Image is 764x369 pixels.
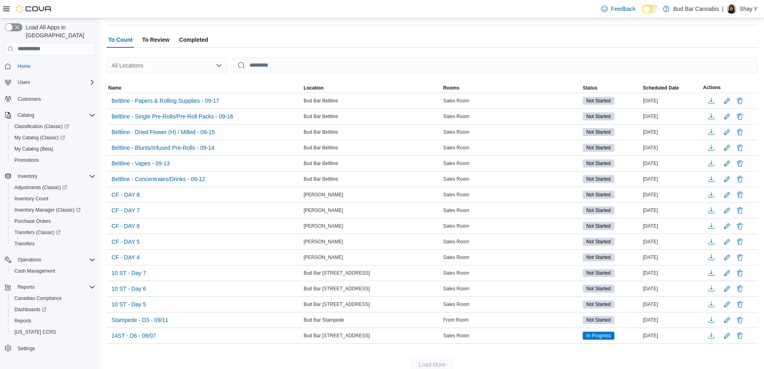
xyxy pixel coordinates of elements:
[722,142,732,154] button: Edit count details
[581,83,641,93] button: Status
[722,298,732,310] button: Edit count details
[641,253,701,262] div: [DATE]
[8,193,99,204] button: Inventory Count
[11,294,65,303] a: Canadian Compliance
[443,85,460,91] span: Rooms
[722,251,732,263] button: Edit count details
[722,110,732,122] button: Edit count details
[304,207,343,214] span: [PERSON_NAME]
[735,174,745,184] button: Delete
[304,113,338,120] span: Bud Bar Beltline
[442,206,581,215] div: Sales Room
[442,83,581,93] button: Rooms
[108,173,208,185] button: Beltline - Concentrates/Drinks - 09-12
[2,110,99,121] button: Catalog
[2,77,99,88] button: Users
[14,94,95,104] span: Customers
[216,62,222,69] button: Open list of options
[8,132,99,143] a: My Catalog (Classic)
[11,216,95,226] span: Purchase Orders
[11,327,95,337] span: Washington CCRS
[598,1,638,17] a: Feedback
[18,112,34,118] span: Catalog
[11,122,95,131] span: Classification (Classic)
[304,270,370,276] span: Bud Bar [STREET_ADDRESS]
[111,97,219,105] span: Beltline - Papers & Rolling Supplies - 09-17
[14,241,34,247] span: Transfers
[641,190,701,200] div: [DATE]
[583,85,598,91] span: Status
[583,112,614,120] span: Not Started
[11,316,95,326] span: Reports
[22,23,95,39] span: Load All Apps in [GEOGRAPHIC_DATA]
[8,216,99,227] button: Purchase Orders
[111,175,205,183] span: Beltline - Concentrates/Drinks - 09-12
[108,298,149,310] button: 10 ST - Day 5
[735,206,745,215] button: Delete
[14,171,41,181] button: Inventory
[735,268,745,278] button: Delete
[11,133,68,143] a: My Catalog (Classic)
[111,300,146,308] span: 10 ST - Day 5
[735,190,745,200] button: Delete
[727,4,736,14] div: Shay Y
[722,267,732,279] button: Edit count details
[14,171,95,181] span: Inventory
[442,284,581,294] div: Sales Room
[304,192,343,198] span: [PERSON_NAME]
[586,222,611,230] span: Not Started
[108,32,132,48] span: To Count
[8,315,99,326] button: Reports
[14,110,95,120] span: Catalog
[8,143,99,155] button: My Catalog (Beta)
[586,191,611,198] span: Not Started
[14,135,65,141] span: My Catalog (Classic)
[722,220,732,232] button: Edit count details
[304,332,370,339] span: Bud Bar [STREET_ADDRESS]
[107,83,302,93] button: Name
[14,343,95,353] span: Settings
[8,182,99,193] a: Adjustments (Classic)
[8,121,99,132] a: Classification (Classic)
[442,112,581,121] div: Sales Room
[735,237,745,247] button: Delete
[735,300,745,309] button: Delete
[11,122,72,131] a: Classification (Classic)
[304,129,338,135] span: Bud Bar Beltline
[18,345,35,352] span: Settings
[11,316,34,326] a: Reports
[304,301,370,308] span: Bud Bar [STREET_ADDRESS]
[583,175,614,183] span: Not Started
[108,220,143,232] button: CF - DAY 6
[11,205,84,215] a: Inventory Manager (Classic)
[740,4,758,14] p: Shay Y
[641,268,701,278] div: [DATE]
[586,128,611,136] span: Not Started
[304,145,338,151] span: Bud Bar Beltline
[586,301,611,308] span: Not Started
[142,32,169,48] span: To Review
[11,155,95,165] span: Promotions
[11,228,64,237] a: Transfers (Classic)
[11,194,52,204] a: Inventory Count
[442,237,581,247] div: Sales Room
[586,175,611,183] span: Not Started
[14,123,69,130] span: Classification (Classic)
[583,144,614,152] span: Not Started
[11,183,95,192] span: Adjustments (Classic)
[14,268,55,274] span: Cash Management
[11,133,95,143] span: My Catalog (Classic)
[641,159,701,168] div: [DATE]
[14,255,95,265] span: Operations
[111,238,140,246] span: CF - DAY 5
[641,112,701,121] div: [DATE]
[583,253,614,261] span: Not Started
[14,282,95,292] span: Reports
[111,159,170,167] span: Beltline - Vapes - 09-13
[442,174,581,184] div: Sales Room
[14,207,81,213] span: Inventory Manager (Classic)
[586,332,611,339] span: In Progress
[11,266,58,276] a: Cash Management
[304,98,338,104] span: Bud Bar Beltline
[586,238,611,245] span: Not Started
